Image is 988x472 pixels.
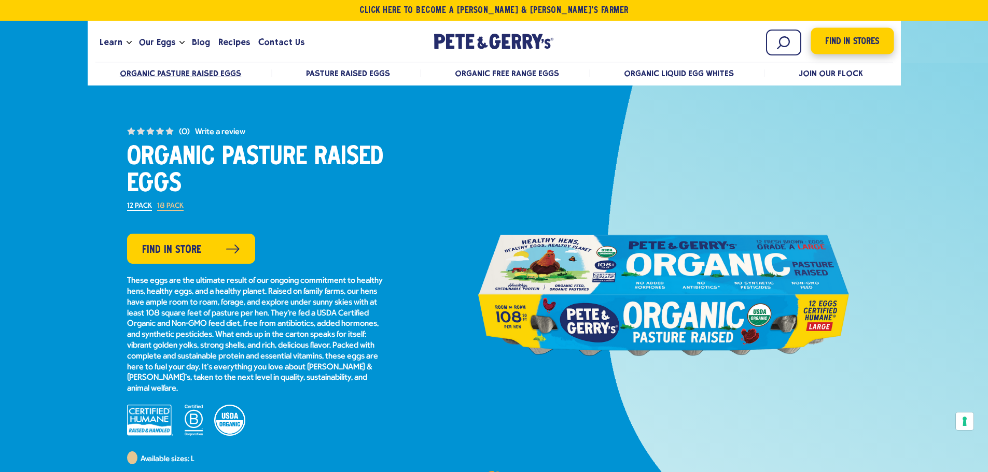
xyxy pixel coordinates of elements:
[95,28,127,56] a: Learn
[141,455,194,463] span: Available sizes: L
[766,30,801,55] input: Search
[95,62,893,84] nav: desktop product menu
[195,128,245,136] button: Write a Review (opens pop-up)
[956,412,973,430] button: Your consent preferences for tracking technologies
[139,36,175,49] span: Our Eggs
[127,276,386,394] p: These eggs are the ultimate result of our ongoing commitment to healthy hens, healthy eggs, and a...
[258,36,304,49] span: Contact Us
[624,68,734,78] a: Organic Liquid Egg Whites
[825,35,879,49] span: Find in Stores
[157,203,184,211] label: 18 Pack
[192,36,210,49] span: Blog
[306,68,390,78] a: Pasture Raised Eggs
[455,68,559,78] a: Organic Free Range Eggs
[179,41,185,45] button: Open the dropdown menu for Our Eggs
[179,128,190,136] span: (0)
[120,68,242,78] a: Organic Pasture Raised Eggs
[127,125,386,136] a: (0) No rating value average rating value is 0.0 of 5. Read 0 Reviews Same page link.Write a Revie...
[127,144,386,198] h1: Organic Pasture Raised Eggs
[811,28,894,54] a: Find in Stores
[188,28,214,56] a: Blog
[142,242,202,258] span: Find in Store
[135,28,179,56] a: Our Eggs
[254,28,309,56] a: Contact Us
[214,28,254,56] a: Recipes
[127,203,152,211] label: 12 Pack
[799,68,863,78] a: Join Our Flock
[127,41,132,45] button: Open the dropdown menu for Learn
[127,234,255,264] a: Find in Store
[218,36,250,49] span: Recipes
[100,36,122,49] span: Learn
